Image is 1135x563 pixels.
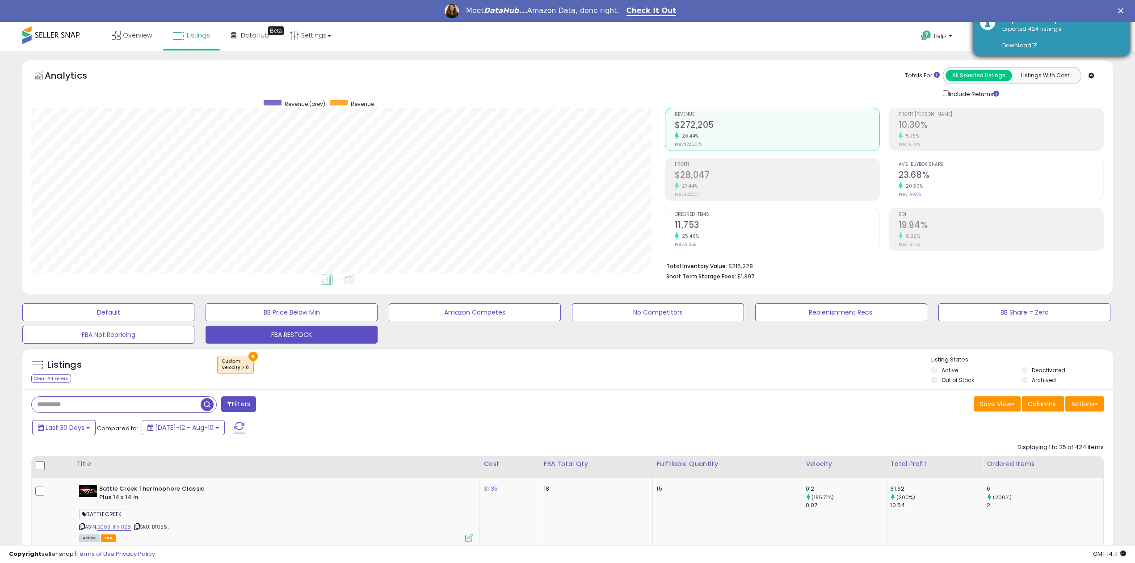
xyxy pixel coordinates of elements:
div: Close [1118,8,1127,13]
button: Save View [974,396,1021,412]
h2: $28,047 [675,170,879,182]
small: Prev: $226,015 [675,142,702,147]
div: Include Returns [936,88,1010,99]
div: velocity > 0 [222,365,249,371]
i: Get Help [921,30,932,41]
span: ROI [899,212,1103,217]
button: Last 30 Days [32,420,96,435]
a: Privacy Policy [116,550,155,558]
span: FBA [101,534,116,542]
span: 2025-09-10 14:11 GMT [1093,550,1126,558]
button: Filters [221,396,256,412]
button: Replenishment Recs. [755,303,927,321]
button: × [248,352,258,361]
b: Battle Creek Thermophore Classic Plus 14 x 14 in. [99,485,208,504]
a: 31.35 [483,484,498,493]
div: 10.54 [890,501,983,509]
span: Last 30 Days [46,423,84,432]
h2: 10.30% [899,120,1103,132]
button: Columns [1022,396,1064,412]
button: [DATE]-12 - Aug-10 [142,420,225,435]
div: 15 [656,485,795,493]
span: Columns [1028,399,1056,408]
div: 2 [987,501,1103,509]
button: Actions [1065,396,1104,412]
strong: Copyright [9,550,42,558]
div: 31.62 [890,485,983,493]
span: All listings currently available for purchase on Amazon [79,534,100,542]
div: Totals For [905,71,940,80]
b: Total Inventory Value: [666,262,727,270]
small: (185.71%) [811,494,834,501]
label: Deactivated [1032,366,1065,374]
small: Prev: 9,368 [675,242,696,247]
div: Tooltip anchor [268,26,284,35]
span: Help [934,32,946,40]
small: Prev: 18.42% [899,242,921,247]
small: Prev: 9.74% [899,142,920,147]
button: All Selected Listings [946,70,1012,81]
img: Profile image for Georgie [445,4,459,18]
button: BB Price Below Min [206,303,378,321]
div: Exported 424 listings. [996,25,1123,50]
a: SET 4 BABY [969,22,1033,51]
small: 25.46% [679,233,699,239]
small: 27.44% [679,183,698,189]
span: Ordered Items [675,212,879,217]
span: Profit [675,162,879,167]
small: (200%) [993,494,1012,501]
div: Velocity [806,459,883,469]
div: Ordered Items [987,459,1100,469]
a: Check It Out [626,6,677,16]
b: Short Term Storage Fees: [666,273,736,280]
div: Total Profit [890,459,979,469]
button: Default [22,303,194,321]
div: Fulfillable Quantity [656,459,798,469]
span: Profit [PERSON_NAME] [899,112,1103,117]
div: Cost [483,459,536,469]
span: Revenue (prev) [285,100,325,108]
a: Settings [283,22,338,49]
div: seller snap | | [9,550,155,559]
div: Meet Amazon Data, done right. [466,6,619,15]
label: Out of Stock [942,376,974,384]
p: Listing States: [931,356,1113,364]
button: FBA RESTOCK [206,326,378,344]
a: Help [914,23,961,51]
span: Custom: [222,358,249,371]
small: Prev: 19.67% [899,192,921,197]
span: Overview [123,31,152,40]
img: 416hEjVRmvL._SL40_.jpg [79,485,97,497]
button: Amazon Competes [389,303,561,321]
small: 20.39% [903,183,923,189]
div: ASIN: [79,485,473,541]
a: Listings [166,22,217,49]
a: DataHub [224,22,276,49]
a: Overview [105,22,159,49]
small: Prev: $22,007 [675,192,700,197]
span: BATTLECREEK [79,509,125,519]
small: 5.75% [903,133,920,139]
h2: 11,753 [675,220,879,232]
span: DataHub [241,31,269,40]
span: [DATE]-12 - Aug-10 [155,423,214,432]
small: (200%) [896,494,916,501]
div: 6 [987,485,1103,493]
li: $215,228 [666,260,1097,271]
div: FBA Total Qty [544,459,649,469]
span: Revenue [675,112,879,117]
h2: 23.68% [899,170,1103,182]
div: Title [77,459,476,469]
span: Avg. Buybox Share [899,162,1103,167]
div: 0.07 [806,501,886,509]
a: Download [1002,42,1037,49]
a: B003HFNH28 [97,523,131,531]
h2: $272,205 [675,120,879,132]
span: $1,397 [737,272,754,281]
label: Archived [1032,376,1056,384]
i: DataHub... [484,6,527,15]
span: | SKU: BT056.. [132,523,169,530]
button: No Competitors [572,303,744,321]
span: Compared to: [97,424,138,433]
a: Terms of Use [76,550,114,558]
